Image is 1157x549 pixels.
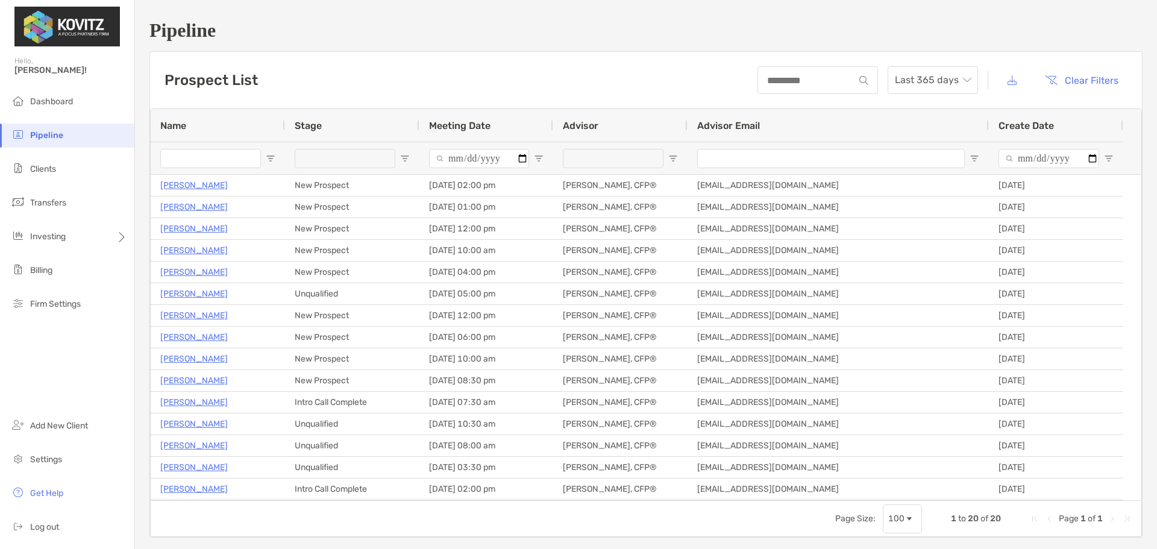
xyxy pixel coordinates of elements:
[970,154,979,163] button: Open Filter Menu
[553,392,688,413] div: [PERSON_NAME], CFP®
[553,262,688,283] div: [PERSON_NAME], CFP®
[429,120,491,131] span: Meeting Date
[160,438,228,453] a: [PERSON_NAME]
[835,513,876,524] div: Page Size:
[419,348,553,369] div: [DATE] 10:00 am
[160,286,228,301] p: [PERSON_NAME]
[419,240,553,261] div: [DATE] 10:00 am
[160,460,228,475] a: [PERSON_NAME]
[419,196,553,218] div: [DATE] 01:00 pm
[688,327,989,348] div: [EMAIL_ADDRESS][DOMAIN_NAME]
[285,305,419,326] div: New Prospect
[989,262,1123,283] div: [DATE]
[989,218,1123,239] div: [DATE]
[688,435,989,456] div: [EMAIL_ADDRESS][DOMAIN_NAME]
[989,283,1123,304] div: [DATE]
[989,413,1123,434] div: [DATE]
[285,435,419,456] div: Unqualified
[989,478,1123,500] div: [DATE]
[989,196,1123,218] div: [DATE]
[419,218,553,239] div: [DATE] 12:00 pm
[989,457,1123,478] div: [DATE]
[989,370,1123,391] div: [DATE]
[553,327,688,348] div: [PERSON_NAME], CFP®
[285,240,419,261] div: New Prospect
[400,154,410,163] button: Open Filter Menu
[883,504,922,533] div: Page Size
[989,175,1123,196] div: [DATE]
[419,175,553,196] div: [DATE] 02:00 pm
[160,416,228,431] p: [PERSON_NAME]
[285,348,419,369] div: New Prospect
[11,195,25,209] img: transfers icon
[285,196,419,218] div: New Prospect
[419,283,553,304] div: [DATE] 05:00 pm
[1059,513,1079,524] span: Page
[895,67,971,93] span: Last 365 days
[160,395,228,410] p: [PERSON_NAME]
[160,265,228,280] a: [PERSON_NAME]
[30,231,66,242] span: Investing
[1044,514,1054,524] div: Previous Page
[30,299,81,309] span: Firm Settings
[11,485,25,500] img: get-help icon
[989,435,1123,456] div: [DATE]
[1122,514,1132,524] div: Last Page
[285,175,419,196] div: New Prospect
[859,76,868,85] img: input icon
[160,199,228,215] a: [PERSON_NAME]
[419,435,553,456] div: [DATE] 08:00 am
[980,513,988,524] span: of
[419,457,553,478] div: [DATE] 03:30 pm
[553,175,688,196] div: [PERSON_NAME], CFP®
[553,478,688,500] div: [PERSON_NAME], CFP®
[429,149,529,168] input: Meeting Date Filter Input
[14,65,127,75] span: [PERSON_NAME]!
[30,522,59,532] span: Log out
[989,240,1123,261] div: [DATE]
[668,154,678,163] button: Open Filter Menu
[419,262,553,283] div: [DATE] 04:00 pm
[285,392,419,413] div: Intro Call Complete
[1080,513,1086,524] span: 1
[30,421,88,431] span: Add New Client
[11,296,25,310] img: firm-settings icon
[688,348,989,369] div: [EMAIL_ADDRESS][DOMAIN_NAME]
[160,221,228,236] p: [PERSON_NAME]
[285,457,419,478] div: Unqualified
[419,305,553,326] div: [DATE] 12:00 pm
[160,178,228,193] p: [PERSON_NAME]
[553,305,688,326] div: [PERSON_NAME], CFP®
[11,228,25,243] img: investing icon
[990,513,1001,524] span: 20
[160,482,228,497] a: [PERSON_NAME]
[989,327,1123,348] div: [DATE]
[553,196,688,218] div: [PERSON_NAME], CFP®
[285,218,419,239] div: New Prospect
[419,478,553,500] div: [DATE] 02:00 pm
[419,370,553,391] div: [DATE] 08:30 pm
[160,120,186,131] span: Name
[553,283,688,304] div: [PERSON_NAME], CFP®
[285,262,419,283] div: New Prospect
[688,262,989,283] div: [EMAIL_ADDRESS][DOMAIN_NAME]
[11,262,25,277] img: billing icon
[553,370,688,391] div: [PERSON_NAME], CFP®
[688,218,989,239] div: [EMAIL_ADDRESS][DOMAIN_NAME]
[553,348,688,369] div: [PERSON_NAME], CFP®
[30,164,56,174] span: Clients
[563,120,598,131] span: Advisor
[688,196,989,218] div: [EMAIL_ADDRESS][DOMAIN_NAME]
[688,283,989,304] div: [EMAIL_ADDRESS][DOMAIN_NAME]
[958,513,966,524] span: to
[688,175,989,196] div: [EMAIL_ADDRESS][DOMAIN_NAME]
[999,120,1054,131] span: Create Date
[11,451,25,466] img: settings icon
[160,330,228,345] a: [PERSON_NAME]
[697,120,760,131] span: Advisor Email
[160,373,228,388] p: [PERSON_NAME]
[160,308,228,323] p: [PERSON_NAME]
